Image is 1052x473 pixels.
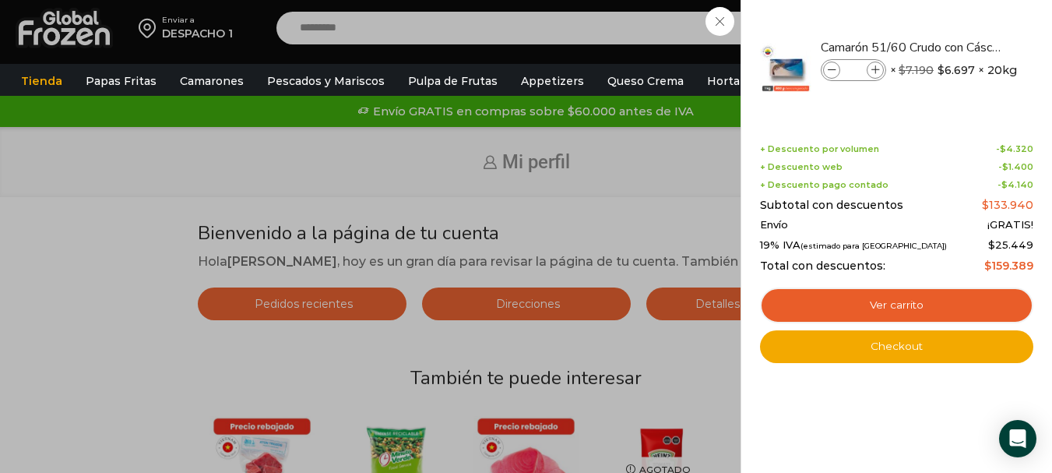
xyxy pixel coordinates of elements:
span: + Descuento pago contado [760,180,888,190]
span: $ [1000,143,1006,154]
a: Camarón 51/60 Crudo con Cáscara - Gold - Caja 20 kg [821,39,1006,56]
span: 19% IVA [760,239,947,252]
span: ¡GRATIS! [987,219,1033,231]
a: Papas Fritas [78,66,164,96]
span: $ [1002,161,1008,172]
bdi: 4.320 [1000,143,1033,154]
bdi: 1.400 [1002,161,1033,172]
span: + Descuento por volumen [760,144,879,154]
bdi: 159.389 [984,259,1033,273]
span: Total con descuentos: [760,259,885,273]
span: $ [1001,179,1008,190]
a: Appetizers [513,66,592,96]
bdi: 6.697 [938,62,975,78]
a: Pescados y Mariscos [259,66,392,96]
a: Tienda [13,66,70,96]
span: $ [982,198,989,212]
a: Camarones [172,66,252,96]
small: (estimado para [GEOGRAPHIC_DATA]) [800,242,947,250]
span: $ [988,238,995,251]
a: Ver carrito [760,288,1033,323]
span: - [998,162,1033,172]
bdi: 4.140 [1001,179,1033,190]
span: Subtotal con descuentos [760,199,903,212]
a: Pulpa de Frutas [400,66,505,96]
a: Hortalizas [699,66,772,96]
span: $ [938,62,945,78]
a: Checkout [760,330,1033,363]
div: Open Intercom Messenger [999,420,1036,457]
span: Envío [760,219,788,231]
input: Product quantity [842,62,865,79]
span: + Descuento web [760,162,843,172]
a: Queso Crema [600,66,691,96]
span: $ [984,259,991,273]
span: - [996,144,1033,154]
span: - [997,180,1033,190]
bdi: 7.190 [899,63,934,77]
span: × × 20kg [890,59,1017,81]
span: $ [899,63,906,77]
span: 25.449 [988,238,1033,251]
bdi: 133.940 [982,198,1033,212]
